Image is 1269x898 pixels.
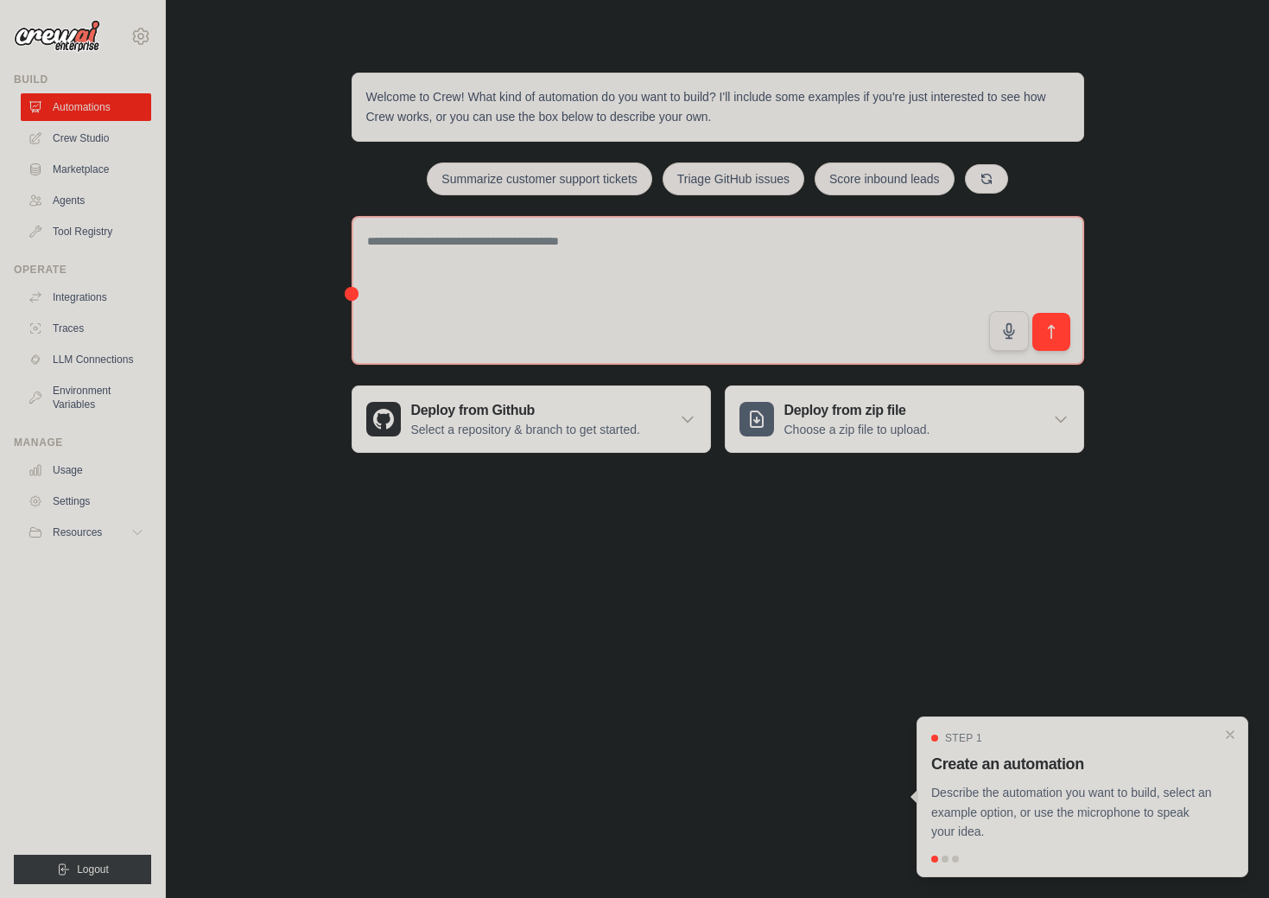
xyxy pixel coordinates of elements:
button: Logout [14,855,151,884]
button: Close walkthrough [1223,728,1237,742]
button: Score inbound leads [815,162,955,195]
a: Crew Studio [21,124,151,152]
a: Settings [21,487,151,515]
button: Summarize customer support tickets [427,162,651,195]
span: Step 1 [945,731,982,745]
span: Logout [77,863,109,876]
a: Usage [21,456,151,484]
a: Automations [21,93,151,121]
p: Describe the automation you want to build, select an example option, or use the microphone to spe... [931,783,1213,842]
h3: Deploy from zip file [784,400,930,421]
div: Operate [14,263,151,277]
button: Triage GitHub issues [663,162,804,195]
h3: Deploy from Github [411,400,640,421]
a: LLM Connections [21,346,151,373]
h3: Create an automation [931,752,1213,776]
p: Welcome to Crew! What kind of automation do you want to build? I'll include some examples if you'... [366,87,1069,127]
a: Tool Registry [21,218,151,245]
a: Traces [21,315,151,342]
a: Environment Variables [21,377,151,418]
a: Agents [21,187,151,214]
a: Marketplace [21,156,151,183]
a: Integrations [21,283,151,311]
div: Manage [14,436,151,449]
p: Choose a zip file to upload. [784,421,930,438]
p: Select a repository & branch to get started. [411,421,640,438]
span: Resources [53,525,102,539]
button: Resources [21,519,151,546]
div: Build [14,73,151,86]
img: Logo [14,20,100,53]
iframe: Chat Widget [1183,815,1269,898]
